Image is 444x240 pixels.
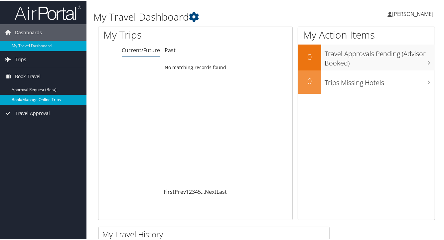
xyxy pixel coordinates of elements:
[392,10,433,17] span: [PERSON_NAME]
[192,187,195,195] a: 3
[122,46,160,53] a: Current/Future
[103,27,207,41] h1: My Trips
[165,46,176,53] a: Past
[195,187,198,195] a: 4
[325,74,435,87] h3: Trips Missing Hotels
[298,75,321,86] h2: 0
[387,3,440,23] a: [PERSON_NAME]
[217,187,227,195] a: Last
[175,187,186,195] a: Prev
[298,51,321,62] h2: 0
[186,187,189,195] a: 1
[102,228,329,239] h2: My Travel History
[298,70,435,93] a: 0Trips Missing Hotels
[298,44,435,69] a: 0Travel Approvals Pending (Advisor Booked)
[93,9,324,23] h1: My Travel Dashboard
[164,187,175,195] a: First
[98,61,292,73] td: No matching records found
[201,187,205,195] span: …
[205,187,217,195] a: Next
[15,4,81,20] img: airportal-logo.png
[15,24,42,40] span: Dashboards
[15,104,50,121] span: Travel Approval
[298,27,435,41] h1: My Action Items
[198,187,201,195] a: 5
[15,51,26,67] span: Trips
[189,187,192,195] a: 2
[15,67,41,84] span: Book Travel
[325,45,435,67] h3: Travel Approvals Pending (Advisor Booked)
